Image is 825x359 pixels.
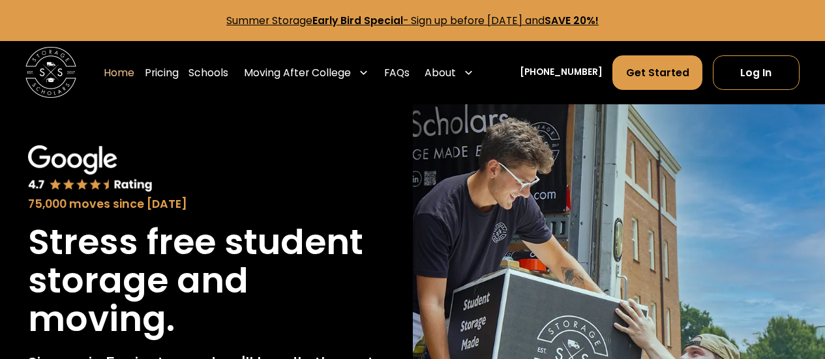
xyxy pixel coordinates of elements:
[188,55,228,91] a: Schools
[226,14,599,27] a: Summer StorageEarly Bird Special- Sign up before [DATE] andSAVE 20%!
[419,55,479,91] div: About
[312,14,403,27] strong: Early Bird Special
[28,223,385,338] h1: Stress free student storage and moving.
[384,55,410,91] a: FAQs
[28,145,153,193] img: Google 4.7 star rating
[239,55,374,91] div: Moving After College
[520,66,603,79] a: [PHONE_NUMBER]
[612,55,702,90] a: Get Started
[25,47,76,98] img: Storage Scholars main logo
[244,65,351,80] div: Moving After College
[425,65,456,80] div: About
[545,14,599,27] strong: SAVE 20%!
[104,55,134,91] a: Home
[713,55,800,90] a: Log In
[28,195,385,212] div: 75,000 moves since [DATE]
[145,55,179,91] a: Pricing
